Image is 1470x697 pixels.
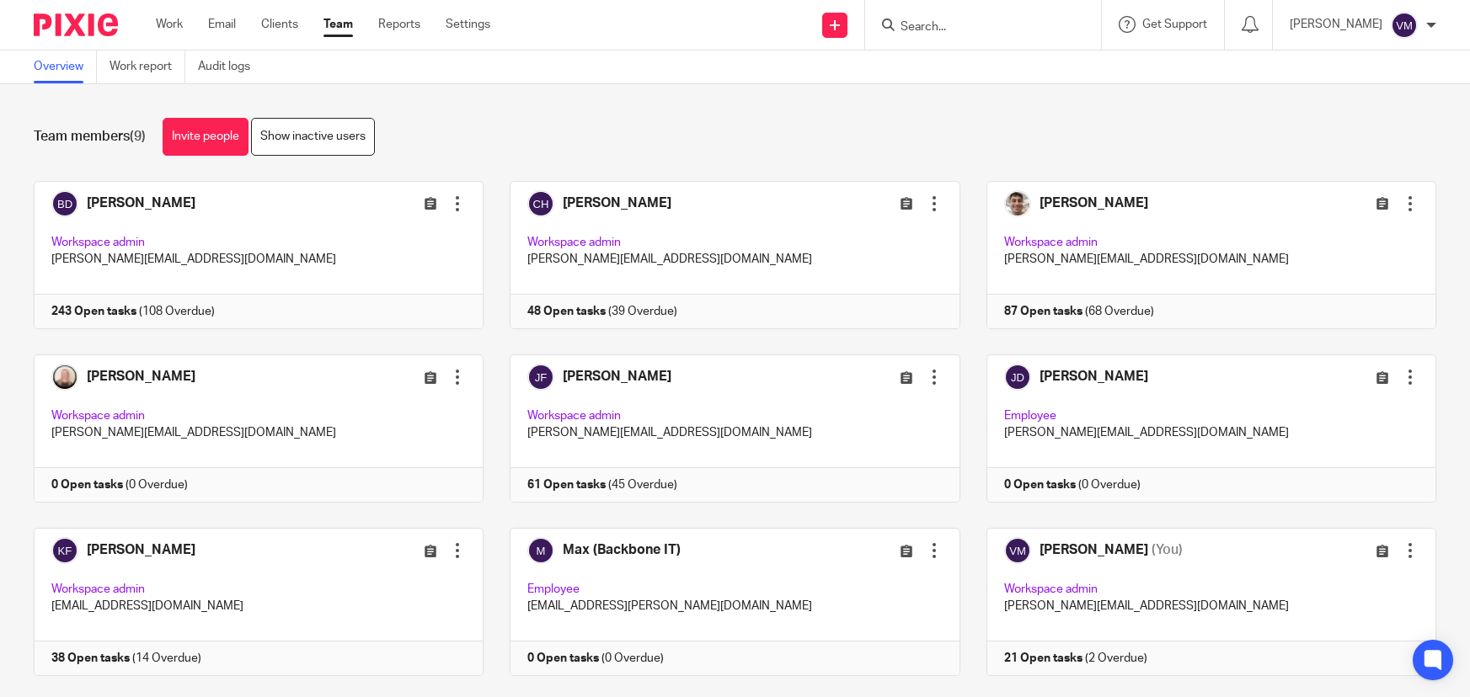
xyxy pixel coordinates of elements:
[261,16,298,33] a: Clients
[198,51,263,83] a: Audit logs
[163,118,249,156] a: Invite people
[378,16,420,33] a: Reports
[446,16,490,33] a: Settings
[1290,16,1382,33] p: [PERSON_NAME]
[1391,12,1418,39] img: svg%3E
[1142,19,1207,30] span: Get Support
[251,118,375,156] a: Show inactive users
[110,51,185,83] a: Work report
[34,13,118,36] img: Pixie
[156,16,183,33] a: Work
[208,16,236,33] a: Email
[130,130,146,143] span: (9)
[34,128,146,146] h1: Team members
[323,16,353,33] a: Team
[899,20,1050,35] input: Search
[34,51,97,83] a: Overview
